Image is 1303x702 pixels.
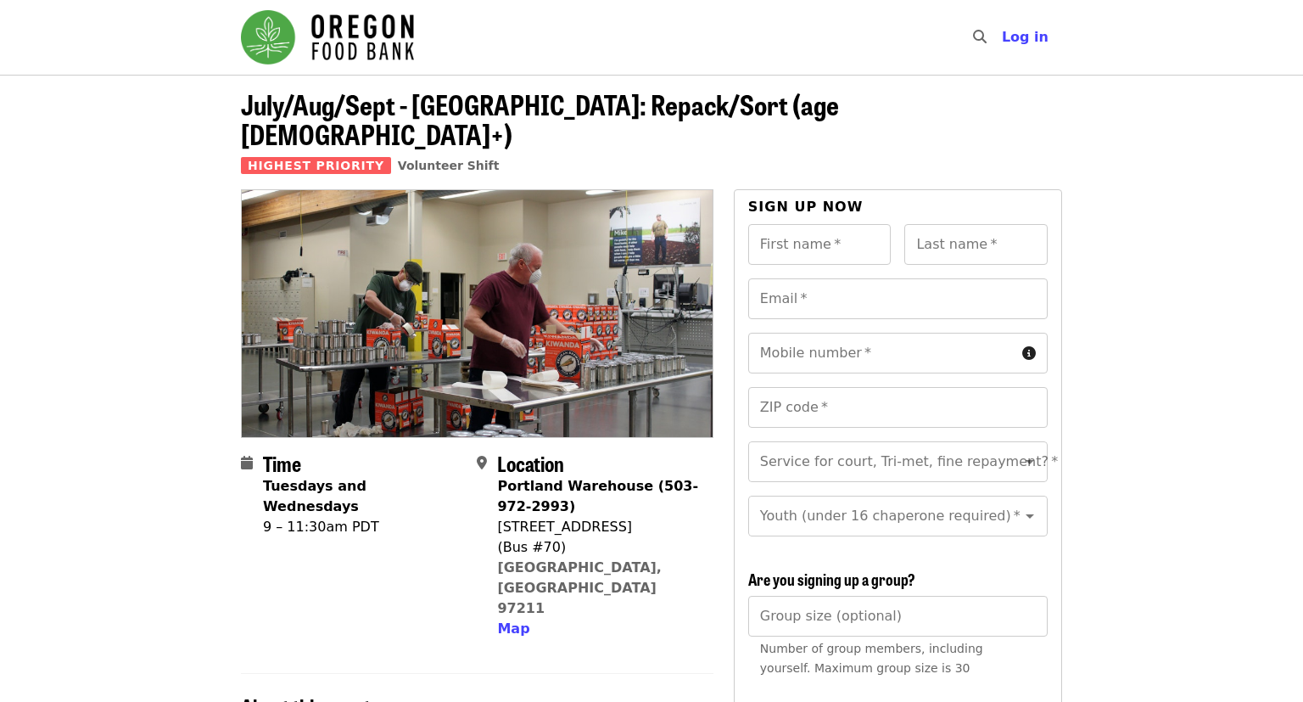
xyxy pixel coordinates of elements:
input: Last name [904,224,1048,265]
i: map-marker-alt icon [477,455,487,471]
input: Search [997,17,1010,58]
span: Sign up now [748,199,864,215]
strong: Tuesdays and Wednesdays [263,478,366,514]
div: [STREET_ADDRESS] [497,517,699,537]
button: Open [1018,450,1042,474]
input: Email [748,278,1048,319]
button: Map [497,619,529,639]
button: Open [1018,504,1042,528]
i: search icon [973,29,987,45]
span: Log in [1002,29,1049,45]
span: Number of group members, including yourself. Maximum group size is 30 [760,642,983,675]
input: First name [748,224,892,265]
strong: Portland Warehouse (503-972-2993) [497,478,698,514]
span: Map [497,621,529,637]
span: Highest Priority [241,157,391,174]
input: ZIP code [748,387,1048,428]
input: Mobile number [748,333,1015,373]
a: Volunteer Shift [398,159,500,172]
i: calendar icon [241,455,253,471]
button: Log in [988,20,1062,54]
span: Are you signing up a group? [748,568,915,590]
input: [object Object] [748,596,1048,637]
span: Time [263,448,301,478]
i: circle-info icon [1022,345,1036,362]
a: [GEOGRAPHIC_DATA], [GEOGRAPHIC_DATA] 97211 [497,559,662,616]
div: (Bus #70) [497,537,699,558]
span: Location [497,448,564,478]
div: 9 – 11:30am PDT [263,517,463,537]
img: Oregon Food Bank - Home [241,10,414,65]
img: July/Aug/Sept - Portland: Repack/Sort (age 16+) organized by Oregon Food Bank [242,190,713,436]
span: July/Aug/Sept - [GEOGRAPHIC_DATA]: Repack/Sort (age [DEMOGRAPHIC_DATA]+) [241,84,839,154]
